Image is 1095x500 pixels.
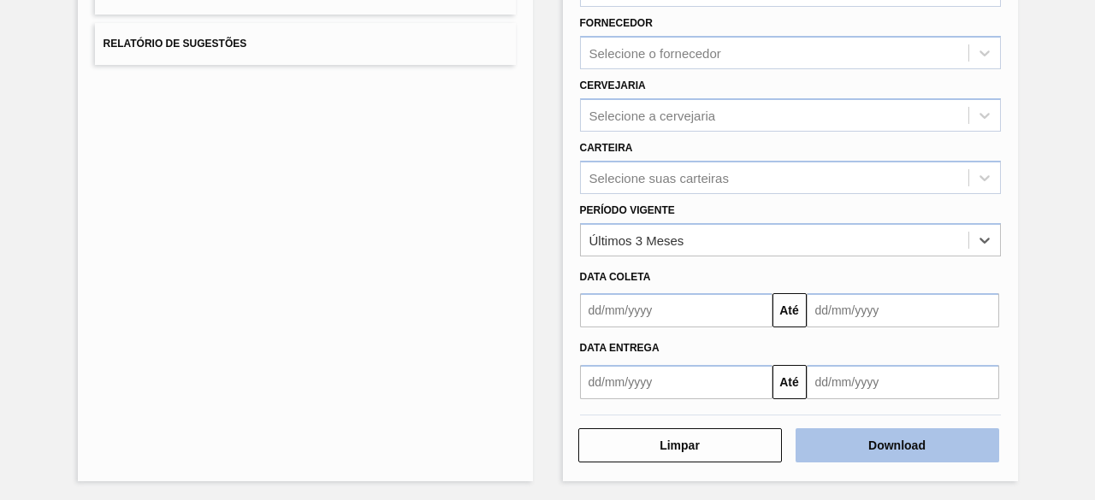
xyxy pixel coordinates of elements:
[578,428,782,462] button: Limpar
[589,232,684,247] div: Últimos 3 Meses
[807,293,999,327] input: dd/mm/yyyy
[580,204,675,216] label: Período Vigente
[589,46,721,61] div: Selecione o fornecedor
[807,365,999,399] input: dd/mm/yyyy
[796,428,999,462] button: Download
[580,293,772,327] input: dd/mm/yyyy
[580,342,660,354] span: Data entrega
[580,271,651,283] span: Data coleta
[104,38,247,50] span: Relatório de Sugestões
[772,293,807,327] button: Até
[589,170,729,185] div: Selecione suas carteiras
[589,108,716,122] div: Selecione a cervejaria
[95,23,516,65] button: Relatório de Sugestões
[772,365,807,399] button: Até
[580,17,653,29] label: Fornecedor
[580,79,646,91] label: Cervejaria
[580,365,772,399] input: dd/mm/yyyy
[580,142,633,154] label: Carteira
